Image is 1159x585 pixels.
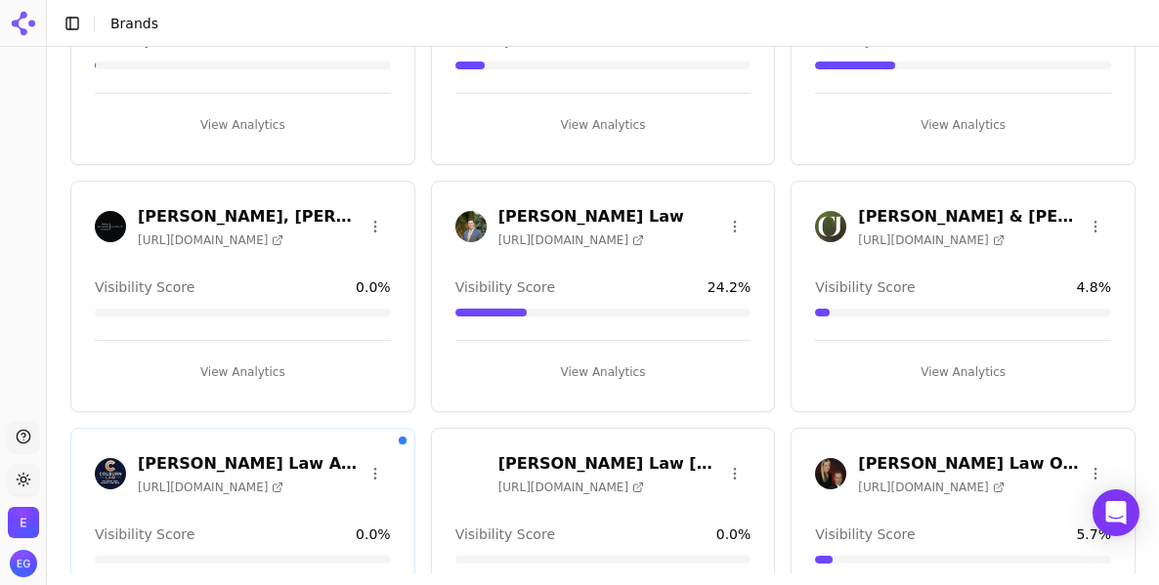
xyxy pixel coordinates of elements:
[138,452,360,476] h3: [PERSON_NAME] Law Accident & Injury Lawyers
[858,480,1004,495] span: [URL][DOMAIN_NAME]
[815,356,1111,388] button: View Analytics
[498,232,644,248] span: [URL][DOMAIN_NAME]
[1076,524,1111,544] span: 5.7 %
[356,277,391,297] span: 0.0 %
[138,232,283,248] span: [URL][DOMAIN_NAME]
[95,524,194,544] span: Visibility Score
[455,211,487,242] img: Cannon Law
[95,211,126,242] img: Bishop, Del Vecchio & Beeks Law Office
[95,356,391,388] button: View Analytics
[455,109,751,141] button: View Analytics
[356,524,391,544] span: 0.0 %
[455,277,555,297] span: Visibility Score
[858,232,1004,248] span: [URL][DOMAIN_NAME]
[455,524,555,544] span: Visibility Score
[858,452,1080,476] h3: [PERSON_NAME] Law Offices, PC
[95,109,391,141] button: View Analytics
[815,524,915,544] span: Visibility Score
[498,205,684,229] h3: [PERSON_NAME] Law
[110,14,1104,33] nav: breadcrumb
[10,550,37,577] button: Open user button
[815,211,846,242] img: Cohen & Jaffe
[95,458,126,489] img: Colburn Law Accident & Injury Lawyers
[1093,489,1139,536] div: Open Intercom Messenger
[815,109,1111,141] button: View Analytics
[1076,277,1111,297] span: 4.8 %
[95,277,194,297] span: Visibility Score
[455,356,751,388] button: View Analytics
[716,524,751,544] span: 0.0 %
[8,507,39,538] img: Elite Legal Marketing
[10,550,37,577] img: Errick Greene
[708,277,751,297] span: 24.2 %
[110,16,158,31] span: Brands
[858,205,1080,229] h3: [PERSON_NAME] & [PERSON_NAME]
[815,277,915,297] span: Visibility Score
[455,458,487,489] img: Colburn Law Washington Dog Bite
[498,452,720,476] h3: [PERSON_NAME] Law [US_STATE] [MEDICAL_DATA]
[815,458,846,489] img: Crossman Law Offices, PC
[8,507,39,538] button: Open organization switcher
[138,480,283,495] span: [URL][DOMAIN_NAME]
[498,480,644,495] span: [URL][DOMAIN_NAME]
[138,205,360,229] h3: [PERSON_NAME], [PERSON_NAME] & [PERSON_NAME] Law Office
